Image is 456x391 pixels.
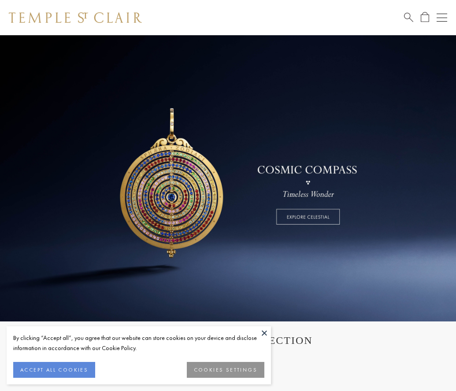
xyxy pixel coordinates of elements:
img: Temple St. Clair [9,12,142,23]
div: By clicking “Accept all”, you agree that our website can store cookies on your device and disclos... [13,333,264,353]
button: ACCEPT ALL COOKIES [13,362,95,378]
button: COOKIES SETTINGS [187,362,264,378]
button: Open navigation [437,12,447,23]
a: Search [404,12,413,23]
a: Open Shopping Bag [421,12,429,23]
